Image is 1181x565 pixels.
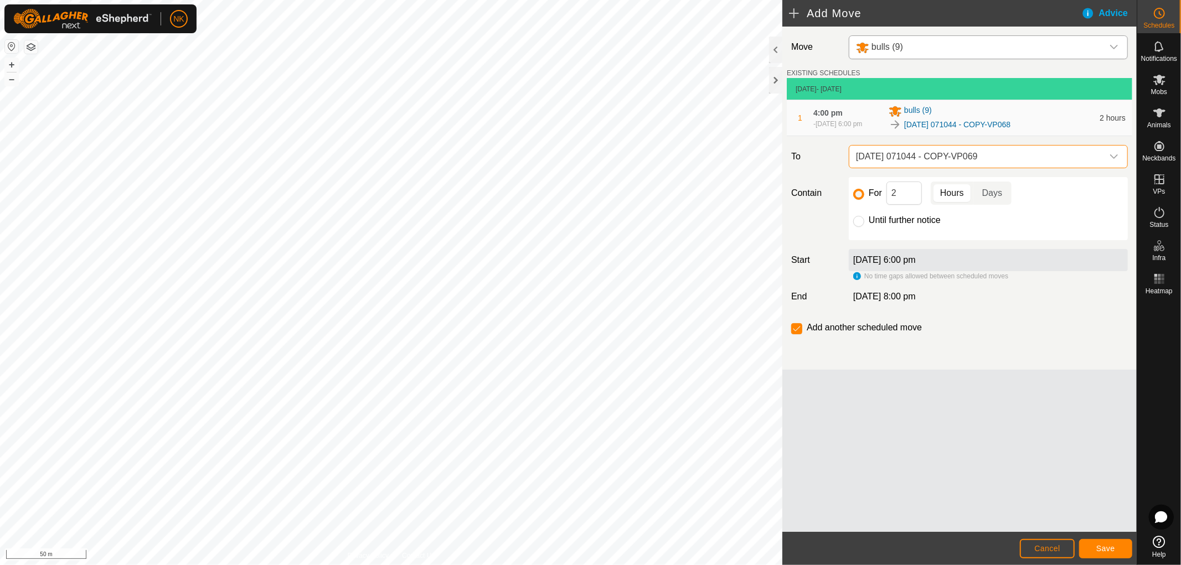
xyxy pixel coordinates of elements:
span: [DATE] 8:00 pm [853,292,916,301]
span: 2025-08-13 071044 - COPY-VP069 [852,146,1103,168]
button: Map Layers [24,40,38,54]
span: VPs [1153,188,1165,195]
span: Save [1096,544,1115,553]
span: bulls (9) [904,105,932,118]
label: Add another scheduled move [807,323,922,332]
button: Cancel [1020,539,1075,558]
label: To [787,145,844,168]
label: Move [787,35,844,59]
button: Save [1079,539,1132,558]
span: NK [173,13,184,25]
label: Until further notice [869,216,941,225]
button: + [5,58,18,71]
span: [DATE] [796,85,817,93]
span: Infra [1152,255,1165,261]
span: 2 hours [1100,113,1126,122]
span: Hours [940,186,964,200]
a: Contact Us [402,551,435,561]
span: 1 [798,113,802,122]
a: [DATE] 071044 - COPY-VP068 [904,119,1010,131]
span: bulls [852,36,1103,59]
span: Neckbands [1142,155,1175,162]
span: Status [1149,221,1168,228]
label: End [787,290,844,303]
span: No time gaps allowed between scheduled moves [864,272,1008,280]
span: Cancel [1034,544,1060,553]
span: Schedules [1143,22,1174,29]
button: Reset Map [5,40,18,53]
span: Help [1152,551,1166,558]
label: EXISTING SCHEDULES [787,68,860,78]
span: Mobs [1151,89,1167,95]
label: Contain [787,186,844,200]
div: Advice [1081,7,1137,20]
label: Start [787,253,844,267]
div: - [813,119,862,129]
span: Heatmap [1146,288,1173,294]
img: Gallagher Logo [13,9,152,29]
h2: Add Move [789,7,1081,20]
span: Notifications [1141,55,1177,62]
span: - [DATE] [817,85,842,93]
label: For [869,189,882,198]
div: dropdown trigger [1103,146,1125,168]
a: Help [1137,531,1181,562]
span: Animals [1147,122,1171,128]
img: To [889,118,902,131]
span: [DATE] 6:00 pm [816,120,862,128]
div: dropdown trigger [1103,36,1125,59]
span: 4:00 pm [813,108,843,117]
a: Privacy Policy [348,551,389,561]
button: – [5,72,18,86]
span: Days [982,186,1002,200]
label: [DATE] 6:00 pm [853,255,916,265]
span: bulls (9) [871,42,903,51]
